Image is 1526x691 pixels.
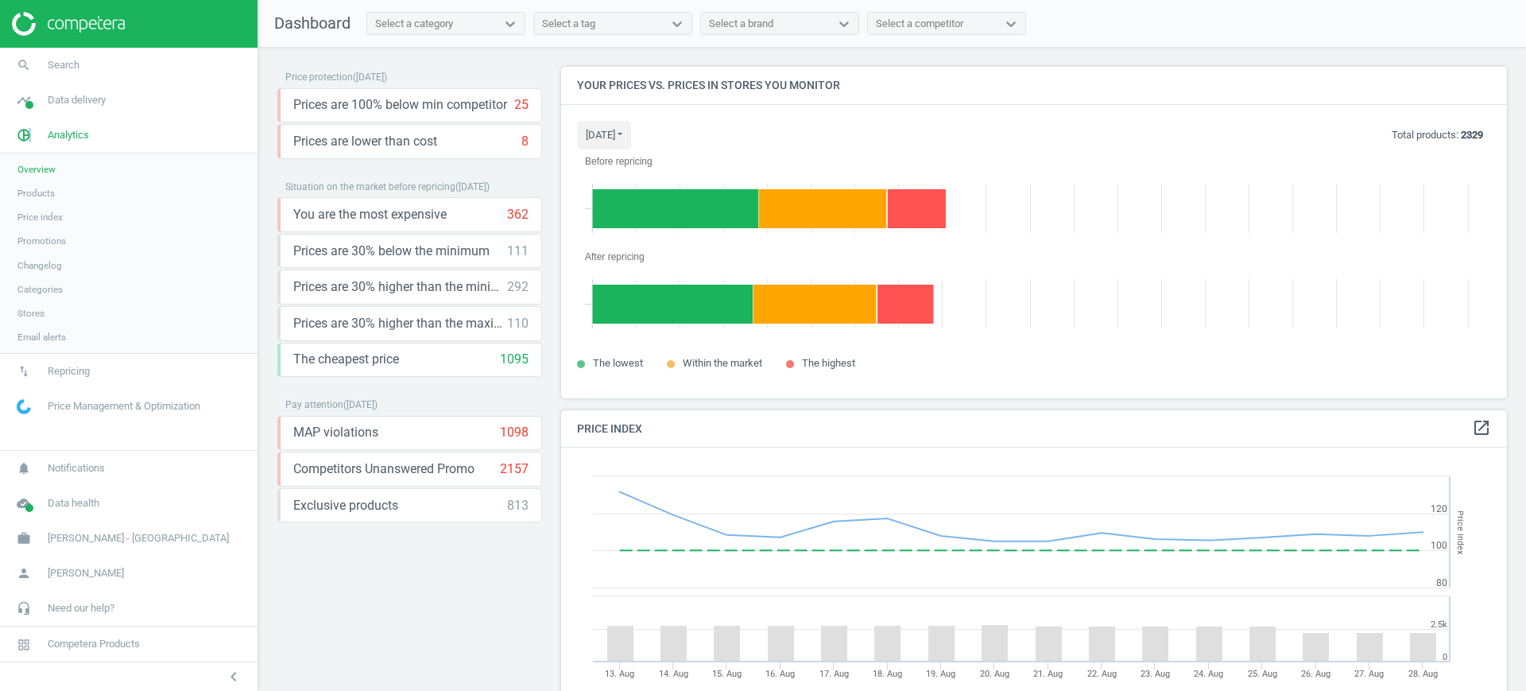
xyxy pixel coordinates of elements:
text: 0 [1443,652,1447,662]
button: [DATE] [577,121,631,149]
a: open_in_new [1472,418,1491,439]
span: Need our help? [48,601,114,615]
text: 120 [1431,503,1447,514]
span: Exclusive products [293,497,398,514]
div: 111 [507,243,529,260]
p: Total products: [1392,128,1483,142]
tspan: 21. Aug [1033,669,1063,679]
i: work [9,523,39,553]
tspan: 27. Aug [1354,669,1384,679]
i: person [9,558,39,588]
text: 80 [1436,577,1447,588]
div: 362 [507,206,529,223]
span: The lowest [593,357,643,369]
tspan: Price Index [1455,510,1466,554]
tspan: 18. Aug [873,669,902,679]
tspan: After repricing [585,251,645,262]
div: 1098 [500,424,529,441]
span: MAP violations [293,424,378,441]
div: Select a competitor [876,17,963,31]
div: 2157 [500,460,529,478]
span: Data delivery [48,93,106,107]
div: Select a category [375,17,453,31]
div: 292 [507,278,529,296]
span: Prices are 30% below the minimum [293,243,490,260]
img: wGWNvw8QSZomAAAAABJRU5ErkJggg== [17,399,31,414]
text: 100 [1431,540,1447,551]
img: ajHJNr6hYgQAAAAASUVORK5CYII= [12,12,125,36]
tspan: 20. Aug [980,669,1009,679]
div: Select a tag [542,17,595,31]
span: The cheapest price [293,351,399,368]
tspan: 15. Aug [712,669,742,679]
h4: Your prices vs. prices in stores you monitor [561,67,1507,104]
span: Promotions [17,235,66,247]
i: swap_vert [9,356,39,386]
span: Prices are 100% below min competitor [293,96,507,114]
span: Changelog [17,259,62,272]
i: search [9,50,39,80]
span: Within the market [683,357,762,369]
span: Data health [48,496,99,510]
span: The highest [802,357,855,369]
span: Overview [17,163,56,176]
span: Competera Products [48,637,140,651]
i: headset_mic [9,593,39,623]
span: Categories [17,283,63,296]
tspan: 23. Aug [1141,669,1170,679]
i: notifications [9,453,39,483]
span: Pay attention [285,399,343,410]
div: 1095 [500,351,529,368]
div: 813 [507,497,529,514]
span: Prices are lower than cost [293,133,437,150]
span: Prices are 30% higher than the minimum [293,278,507,296]
tspan: 13. Aug [605,669,634,679]
span: ( [DATE] ) [343,399,378,410]
text: 2.5k [1431,619,1447,630]
span: Search [48,58,79,72]
tspan: 28. Aug [1408,669,1438,679]
div: 25 [514,96,529,114]
span: Price protection [285,72,353,83]
tspan: 17. Aug [819,669,849,679]
span: Price Management & Optimization [48,399,200,413]
tspan: 25. Aug [1248,669,1277,679]
i: pie_chart_outlined [9,120,39,150]
span: Dashboard [274,14,351,33]
b: 2329 [1461,129,1483,141]
div: 8 [521,133,529,150]
i: open_in_new [1472,418,1491,437]
span: Products [17,187,55,200]
div: Select a brand [709,17,773,31]
span: You are the most expensive [293,206,447,223]
span: Prices are 30% higher than the maximal [293,315,507,332]
i: cloud_done [9,488,39,518]
span: ( [DATE] ) [353,72,387,83]
span: Price index [17,211,63,223]
span: [PERSON_NAME] - [GEOGRAPHIC_DATA] [48,531,229,545]
tspan: 16. Aug [765,669,795,679]
span: Stores [17,307,45,320]
i: timeline [9,85,39,115]
span: Email alerts [17,331,66,344]
tspan: 24. Aug [1194,669,1223,679]
span: Analytics [48,128,89,142]
i: chevron_left [224,667,243,686]
div: 110 [507,315,529,332]
button: chevron_left [214,666,254,687]
tspan: Before repricing [585,156,653,167]
tspan: 26. Aug [1301,669,1330,679]
span: [PERSON_NAME] [48,566,124,580]
tspan: 22. Aug [1087,669,1117,679]
span: Competitors Unanswered Promo [293,460,474,478]
span: Notifications [48,461,105,476]
tspan: 14. Aug [659,669,688,679]
h4: Price Index [561,410,1507,448]
span: Repricing [48,364,90,378]
span: Situation on the market before repricing [285,181,455,192]
span: ( [DATE] ) [455,181,490,192]
tspan: 19. Aug [926,669,955,679]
